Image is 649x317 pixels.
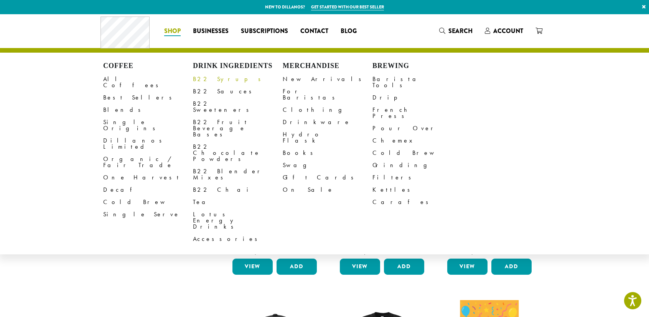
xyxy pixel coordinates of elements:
a: Drip [372,91,462,104]
a: B22 Fruit Beverage Bases [193,116,283,141]
a: Filters [372,171,462,184]
span: Shop [164,27,181,36]
a: View [340,259,380,275]
a: Kettles [372,184,462,196]
a: Cold Brew [372,147,462,159]
span: Search [448,27,473,35]
span: Subscriptions [241,27,288,36]
a: B22 Chai [193,184,283,196]
a: View [447,259,488,275]
a: B22 Blender Mixes [193,165,283,184]
a: Grinding [372,159,462,171]
h4: Coffee [103,62,193,70]
h4: Drink Ingredients [193,62,283,70]
h4: Merchandise [283,62,372,70]
a: Dillanos Limited [103,134,193,153]
a: Accessories [193,233,283,245]
a: Search [433,25,479,37]
a: For Baristas [283,85,372,104]
span: Businesses [193,27,229,36]
a: Bodum Electric Milk Frother $30.00 [231,134,319,256]
a: Barista Tools [372,73,462,91]
a: Cold Brew [103,196,193,208]
a: Bodum Handheld Milk Frother $10.00 [445,134,534,256]
a: B22 Syrups [193,73,283,85]
a: Single Origins [103,116,193,134]
a: Shop [158,25,187,37]
h4: Brewing [372,62,462,70]
a: Gift Cards [283,171,372,184]
a: Organic / Fair Trade [103,153,193,171]
a: Chemex [372,134,462,147]
a: Pour Over [372,122,462,134]
span: Account [493,27,523,35]
span: Blog [341,27,357,36]
button: Add [384,259,424,275]
a: French Press [372,104,462,122]
a: Clothing [283,104,372,116]
a: B22 Sweeteners [193,98,283,116]
a: Get started with our best seller [311,4,384,10]
a: Books [283,147,372,159]
a: Best Sellers [103,91,193,104]
a: Tea [193,196,283,208]
a: B22 Chocolate Powders [193,141,283,165]
button: Add [277,259,317,275]
a: Single Serve [103,208,193,221]
a: All Coffees [103,73,193,91]
a: Swag [283,159,372,171]
a: Blends [103,104,193,116]
a: View [232,259,273,275]
a: Bodum Electric Water Kettle $25.00 [338,134,426,256]
a: New Arrivals [283,73,372,85]
a: Carafes [372,196,462,208]
a: Decaf [103,184,193,196]
a: Lotus Energy Drinks [193,208,283,233]
a: One Harvest [103,171,193,184]
a: B22 Sauces [193,85,283,98]
a: Drinkware [283,116,372,128]
button: Add [491,259,532,275]
a: On Sale [283,184,372,196]
a: Hydro Flask [283,128,372,147]
span: Contact [300,27,328,36]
